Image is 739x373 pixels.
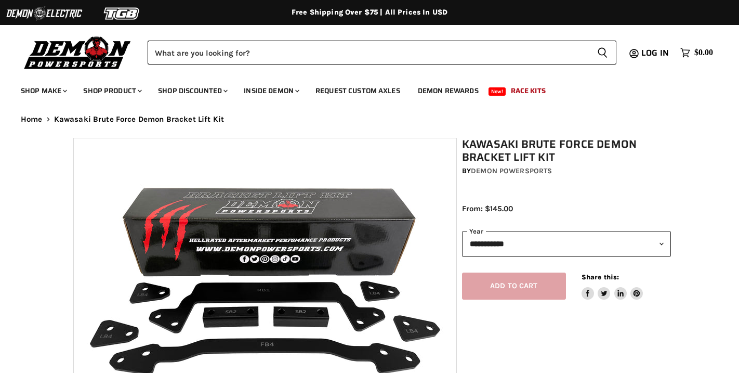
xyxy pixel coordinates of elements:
a: Race Kits [503,80,553,101]
a: Demon Powersports [471,166,552,175]
input: Search [148,41,589,65]
span: Kawasaki Brute Force Demon Bracket Lift Kit [54,115,224,124]
a: Request Custom Axles [308,80,408,101]
img: Demon Electric Logo 2 [5,4,83,23]
a: $0.00 [675,45,718,60]
aside: Share this: [582,273,643,300]
div: by [462,165,671,177]
span: Share this: [582,273,619,281]
h1: Kawasaki Brute Force Demon Bracket Lift Kit [462,138,671,164]
select: year [462,231,671,256]
a: Shop Make [13,80,73,101]
a: Inside Demon [236,80,306,101]
a: Home [21,115,43,124]
ul: Main menu [13,76,710,101]
img: Demon Powersports [21,34,135,71]
a: Shop Product [75,80,148,101]
a: Log in [637,48,675,58]
a: Demon Rewards [410,80,486,101]
span: From: $145.00 [462,204,513,213]
a: Shop Discounted [150,80,234,101]
span: $0.00 [694,48,713,58]
img: TGB Logo 2 [83,4,161,23]
form: Product [148,41,616,65]
button: Search [589,41,616,65]
span: New! [489,87,506,96]
span: Log in [641,46,669,59]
